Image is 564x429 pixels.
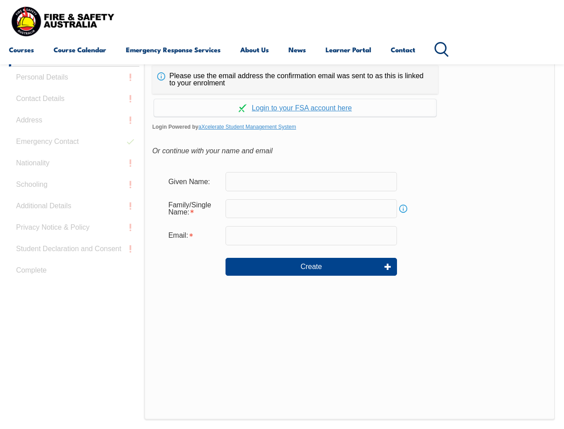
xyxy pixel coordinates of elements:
a: aXcelerate Student Management System [198,124,296,130]
a: Course Calendar [54,39,106,60]
a: About Us [240,39,269,60]
div: Family/Single Name is required. [161,197,226,221]
img: Log in withaxcelerate [238,104,246,112]
a: Contact [391,39,415,60]
div: Please use the email address the confirmation email was sent to as this is linked to your enrolment [152,65,438,94]
div: Email is required. [161,227,226,244]
a: Learner Portal [326,39,371,60]
a: Emergency Response Services [126,39,221,60]
a: Info [397,202,409,215]
span: Login Powered by [152,120,547,134]
div: Given Name: [161,173,226,190]
a: Courses [9,39,34,60]
div: Or continue with your name and email [152,144,547,158]
a: News [288,39,306,60]
button: Create [226,258,397,276]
